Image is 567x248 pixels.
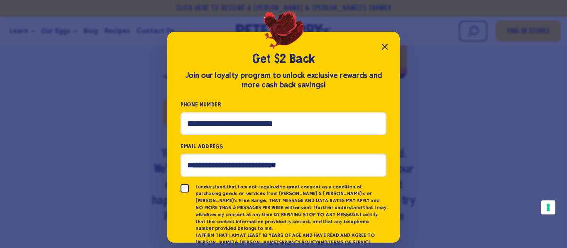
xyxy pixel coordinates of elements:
p: I understand that I am not required to grant consent as a condition of purchasing goods or servic... [196,183,386,232]
input: I understand that I am not required to grant consent as a condition of purchasing goods or servic... [181,184,189,193]
label: Phone Number [181,100,386,109]
label: Email Address [181,142,386,151]
a: TERMS OF SERVICE. [327,239,371,246]
div: Join our loyalty program to unlock exclusive rewards and more cash back savings! [181,71,386,90]
button: Your consent preferences for tracking technologies [541,200,555,214]
p: I AFFIRM THAT I AM AT LEAST 18 YEARS OF AGE AND HAVE READ AND AGREE TO [PERSON_NAME] & [PERSON_NA... [196,232,386,246]
h2: Get $2 Back [181,52,386,67]
button: Close popup [376,39,393,55]
a: PRIVACY POLICY [282,239,318,246]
